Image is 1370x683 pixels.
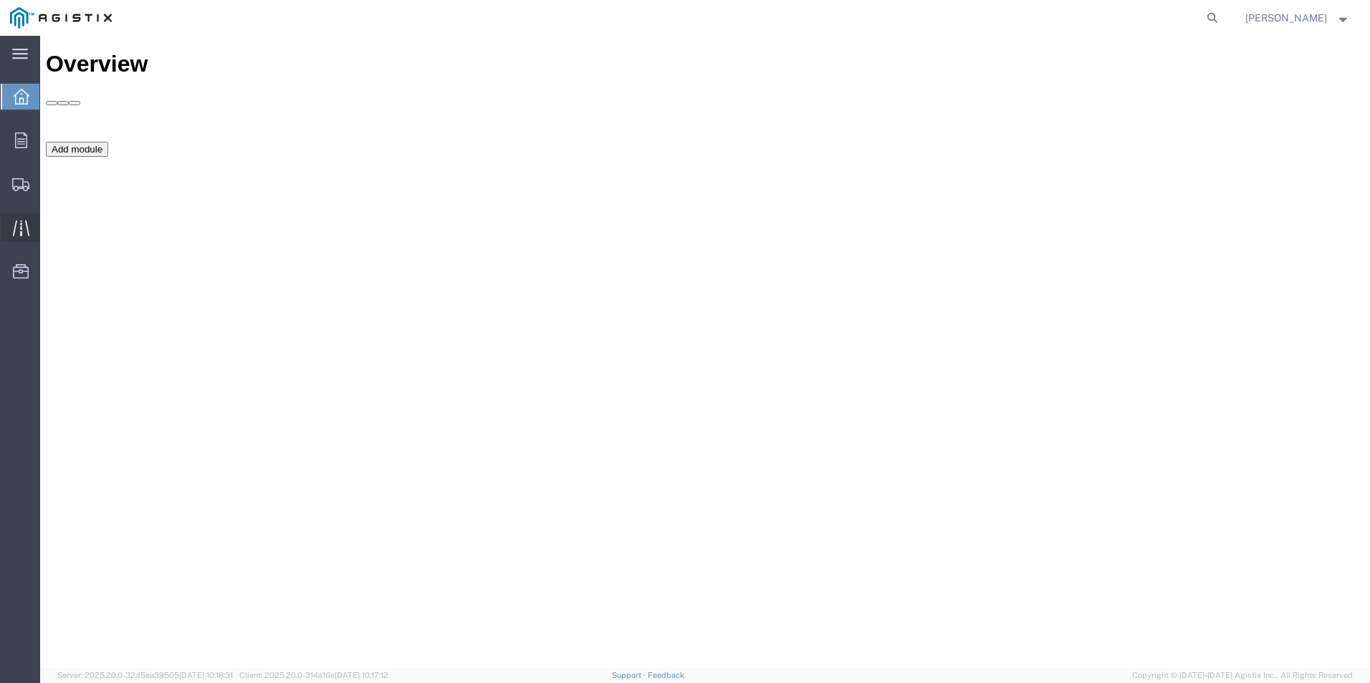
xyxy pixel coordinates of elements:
[1132,669,1353,682] span: Copyright © [DATE]-[DATE] Agistix Inc., All Rights Reserved
[40,36,1370,668] iframe: FS Legacy Container
[179,671,233,679] span: [DATE] 10:18:31
[239,671,388,679] span: Client: 2025.20.0-314a16e
[335,671,388,679] span: [DATE] 10:17:12
[1245,10,1327,26] span: Rick Judd
[1245,9,1351,26] button: [PERSON_NAME]
[612,671,648,679] a: Support
[648,671,684,679] a: Feedback
[57,671,233,679] span: Server: 2025.20.0-32d5ea39505
[10,7,112,29] img: logo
